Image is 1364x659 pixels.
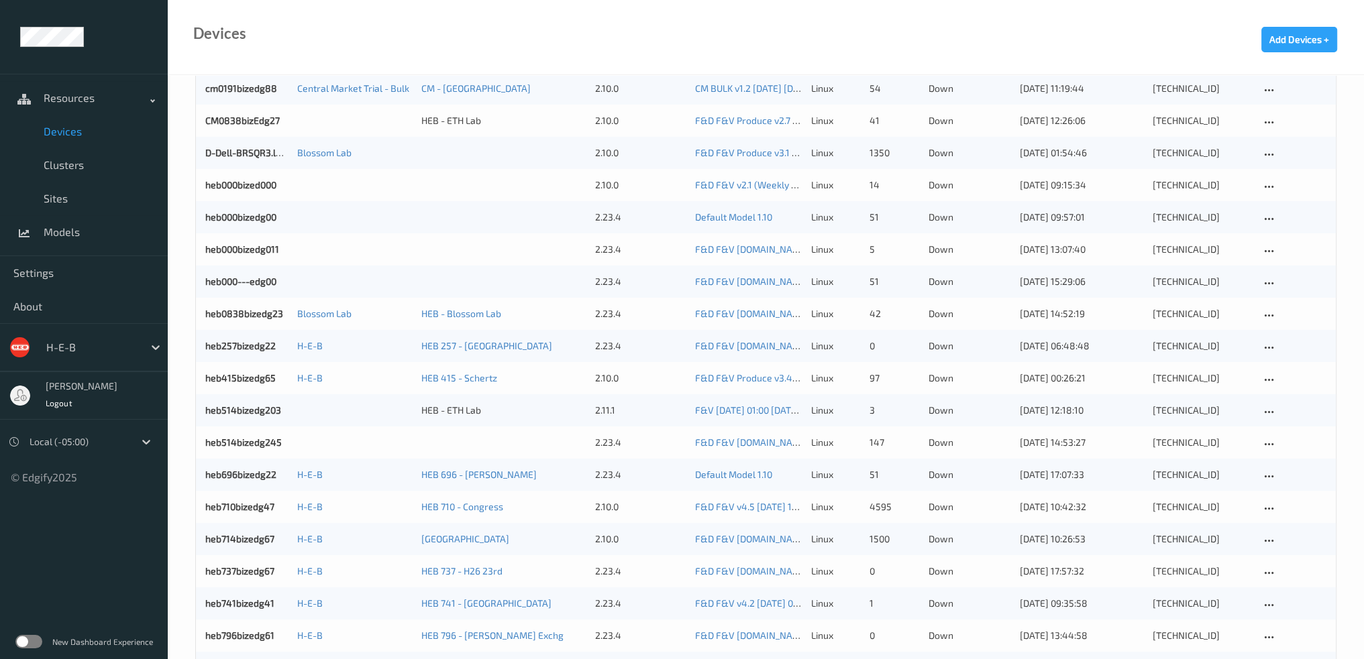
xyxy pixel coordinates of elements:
[929,371,1010,385] p: down
[595,564,686,578] div: 2.23.4
[695,211,772,223] a: Default Model 1.10
[1153,500,1251,514] div: [TECHNICAL_ID]
[421,597,552,609] a: HEB 741 - [GEOGRAPHIC_DATA]
[205,404,281,416] a: heb514bizedg203
[595,436,686,449] div: 2.23.4
[595,243,686,256] div: 2.23.4
[595,307,686,320] div: 2.23.4
[193,27,246,40] div: Devices
[929,146,1010,160] p: down
[1153,597,1251,610] div: [TECHNICAL_ID]
[811,82,860,95] p: linux
[1153,146,1251,160] div: [TECHNICAL_ID]
[811,597,860,610] p: linux
[1020,629,1143,642] div: [DATE] 13:44:58
[695,82,882,94] a: CM BULK v1.2 [DATE] [DATE] 05:14 Auto Save
[695,630,993,641] a: F&D F&V [DOMAIN_NAME] (Daily) [DATE] 16:30 [DATE] 16:30 Auto Save
[1020,114,1143,127] div: [DATE] 12:26:06
[1020,275,1143,288] div: [DATE] 15:29:06
[929,114,1010,127] p: down
[870,114,919,127] div: 41
[595,114,686,127] div: 2.10.0
[929,178,1010,192] p: down
[870,211,919,224] div: 51
[297,501,322,512] a: H-E-B
[929,211,1010,224] p: down
[421,533,509,544] a: [GEOGRAPHIC_DATA]
[695,372,894,383] a: F&D F&V Produce v3.4 [DATE] 22:47 Auto Save
[1020,307,1143,320] div: [DATE] 14:52:19
[695,597,855,609] a: F&D F&V v4.2 [DATE] 07:23 Auto Save
[929,243,1010,256] p: down
[1020,178,1143,192] div: [DATE] 09:15:34
[1020,436,1143,449] div: [DATE] 14:53:27
[297,372,322,383] a: H-E-B
[1020,339,1143,353] div: [DATE] 06:48:48
[695,469,772,480] a: Default Model 1.10
[870,339,919,353] div: 0
[1153,339,1251,353] div: [TECHNICAL_ID]
[297,147,351,158] a: Blossom Lab
[870,307,919,320] div: 42
[811,339,860,353] p: linux
[205,436,282,448] a: heb514bizedg245
[1153,243,1251,256] div: [TECHNICAL_ID]
[205,115,280,126] a: CM0838bizEdg27
[205,82,277,94] a: cm0191bizedg88
[595,629,686,642] div: 2.23.4
[297,565,322,577] a: H-E-B
[811,629,860,642] p: linux
[811,307,860,320] p: linux
[421,114,586,127] div: HEB - ETH Lab
[695,276,993,287] a: F&D F&V [DOMAIN_NAME] (Daily) [DATE] 16:30 [DATE] 16:30 Auto Save
[595,500,686,514] div: 2.10.0
[205,630,274,641] a: heb796bizedg61
[1153,178,1251,192] div: [TECHNICAL_ID]
[695,436,993,448] a: F&D F&V [DOMAIN_NAME] (Daily) [DATE] 16:30 [DATE] 16:30 Auto Save
[1153,404,1251,417] div: [TECHNICAL_ID]
[811,532,860,546] p: linux
[811,564,860,578] p: linux
[421,501,503,512] a: HEB 710 - Congress
[695,533,993,544] a: F&D F&V [DOMAIN_NAME] (Daily) [DATE] 16:30 [DATE] 16:30 Auto Save
[595,178,686,192] div: 2.10.0
[870,275,919,288] div: 51
[1020,371,1143,385] div: [DATE] 00:26:21
[870,178,919,192] div: 14
[297,340,322,351] a: H-E-B
[811,114,860,127] p: linux
[205,340,276,351] a: heb257bizedg22
[811,500,860,514] p: linux
[870,500,919,514] div: 4595
[811,468,860,481] p: linux
[421,372,497,383] a: HEB 415 - Schertz
[421,565,503,577] a: HEB 737 - H26 23rd
[297,597,322,609] a: H-E-B
[1020,500,1143,514] div: [DATE] 10:42:32
[1153,468,1251,481] div: [TECHNICAL_ID]
[929,500,1010,514] p: down
[1153,275,1251,288] div: [TECHNICAL_ID]
[1153,436,1251,449] div: [TECHNICAL_ID]
[205,147,325,158] a: D-Dell-BRSQR3.localdomain
[205,533,274,544] a: heb714bizedg67
[1153,114,1251,127] div: [TECHNICAL_ID]
[1020,468,1143,481] div: [DATE] 17:07:33
[695,404,869,416] a: F&V [DATE] 01:00 [DATE] 01:00 Auto Save
[929,597,1010,610] p: down
[205,469,276,480] a: heb696bizedg22
[1153,371,1251,385] div: [TECHNICAL_ID]
[595,371,686,385] div: 2.10.0
[929,532,1010,546] p: down
[929,275,1010,288] p: down
[1020,146,1143,160] div: [DATE] 01:54:46
[870,436,919,449] div: 147
[929,339,1010,353] p: down
[1153,82,1251,95] div: [TECHNICAL_ID]
[595,404,686,417] div: 2.11.1
[421,404,586,417] div: HEB - ETH Lab
[870,146,919,160] div: 1350
[421,82,531,94] a: CM - [GEOGRAPHIC_DATA]
[297,630,322,641] a: H-E-B
[870,371,919,385] div: 97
